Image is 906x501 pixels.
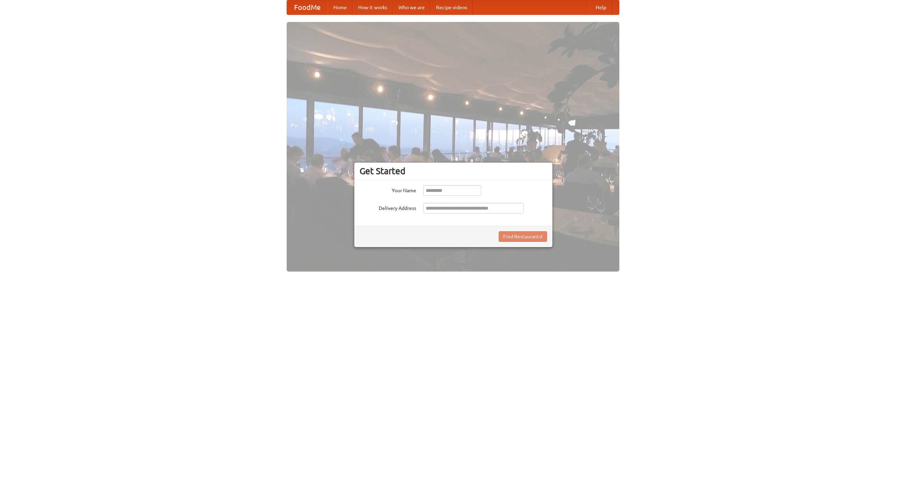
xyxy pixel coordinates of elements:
a: How it works [352,0,393,15]
label: Your Name [360,185,416,194]
label: Delivery Address [360,203,416,212]
a: Recipe videos [430,0,473,15]
h3: Get Started [360,166,547,176]
a: Home [328,0,352,15]
button: Find Restaurants! [499,231,547,242]
a: FoodMe [287,0,328,15]
a: Who we are [393,0,430,15]
a: Help [590,0,612,15]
